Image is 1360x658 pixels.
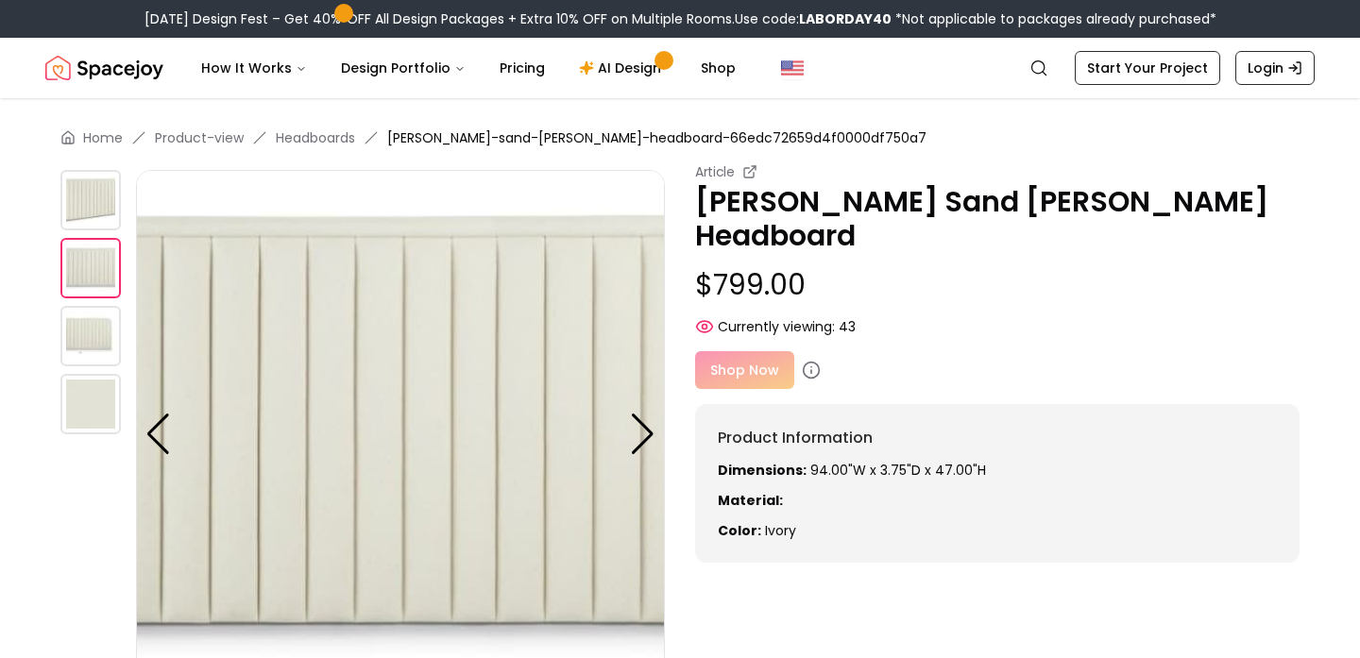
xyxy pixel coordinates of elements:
[144,9,1216,28] div: [DATE] Design Fest – Get 40% OFF All Design Packages + Extra 10% OFF on Multiple Rooms.
[718,317,835,336] span: Currently viewing:
[686,49,751,87] a: Shop
[718,461,807,480] strong: Dimensions:
[718,521,761,540] strong: Color:
[735,9,892,28] span: Use code:
[718,427,1277,449] h6: Product Information
[718,491,783,510] strong: Material:
[83,128,123,147] a: Home
[155,128,244,147] a: Product-view
[387,128,926,147] span: [PERSON_NAME]-sand-[PERSON_NAME]-headboard-66edc72659d4f0000df750a7
[781,57,804,79] img: United States
[564,49,682,87] a: AI Design
[839,317,856,336] span: 43
[718,461,1277,480] p: 94.00"W x 3.75"D x 47.00"H
[276,128,355,147] a: Headboards
[186,49,322,87] button: How It Works
[60,238,121,298] img: https://storage.googleapis.com/spacejoy-main/assets/66edc72659d4f0000df750a7/product_1_nmn3l3ohjdh
[1235,51,1315,85] a: Login
[892,9,1216,28] span: *Not applicable to packages already purchased*
[60,374,121,434] img: https://storage.googleapis.com/spacejoy-main/assets/66edc72659d4f0000df750a7/product_3_mhiad4jc281e
[186,49,751,87] nav: Main
[60,128,1300,147] nav: breadcrumb
[60,170,121,230] img: https://storage.googleapis.com/spacejoy-main/assets/66edc72659d4f0000df750a7/product_0_okolmg3h509c
[695,185,1300,253] p: [PERSON_NAME] Sand [PERSON_NAME] Headboard
[326,49,481,87] button: Design Portfolio
[484,49,560,87] a: Pricing
[1075,51,1220,85] a: Start Your Project
[60,306,121,366] img: https://storage.googleapis.com/spacejoy-main/assets/66edc72659d4f0000df750a7/product_2_lned42pbg3
[695,162,735,181] small: Article
[695,268,1300,302] p: $799.00
[765,521,796,540] span: ivory
[799,9,892,28] b: LABORDAY40
[45,49,163,87] a: Spacejoy
[45,49,163,87] img: Spacejoy Logo
[45,38,1315,98] nav: Global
